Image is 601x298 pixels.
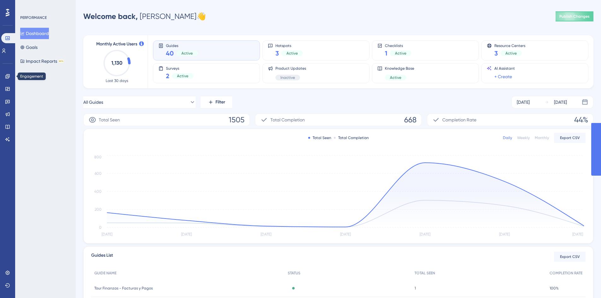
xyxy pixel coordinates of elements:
tspan: 200 [95,207,102,212]
span: 3 [494,49,498,58]
button: Impact ReportsBETA [20,56,64,67]
span: Publish Changes [559,14,590,19]
span: Export CSV [560,135,580,140]
span: Welcome back, [83,12,138,21]
text: 1,130 [111,60,122,66]
div: Weekly [517,135,530,140]
button: Export CSV [554,252,586,262]
span: 1 [415,286,416,291]
div: [DATE] [517,98,530,106]
span: Checklists [385,43,411,48]
span: 3 [275,49,279,58]
span: Last 30 days [106,78,128,83]
span: Hotspots [275,43,303,48]
button: Publish Changes [556,11,593,21]
button: All Guides [83,96,196,108]
span: 2 [166,72,169,80]
span: All Guides [83,98,103,106]
span: Total Seen [99,116,120,124]
tspan: 400 [94,189,102,194]
tspan: [DATE] [420,232,430,237]
span: 100% [550,286,559,291]
span: GUIDE NAME [94,271,116,276]
span: Tour Finanzas - Facturas y Pagos [94,286,153,291]
tspan: 800 [94,155,102,159]
span: Filter [215,98,225,106]
span: 1 [385,49,387,58]
span: COMPLETION RATE [550,271,582,276]
div: Total Seen [308,135,331,140]
button: Filter [201,96,232,108]
span: Active [286,51,298,56]
tspan: [DATE] [102,232,112,237]
span: 668 [404,115,416,125]
a: + Create [494,73,512,80]
div: BETA [58,60,64,63]
tspan: [DATE] [261,232,271,237]
span: Active [505,51,517,56]
tspan: [DATE] [181,232,192,237]
span: Active [395,51,406,56]
span: Resource Centers [494,43,525,48]
span: Active [177,73,188,79]
span: Inactive [280,75,295,80]
span: Export CSV [560,254,580,259]
tspan: [DATE] [340,232,351,237]
tspan: 600 [95,171,102,176]
div: [DATE] [554,98,567,106]
span: 40 [166,49,174,58]
tspan: [DATE] [572,232,583,237]
div: PERFORMANCE [20,15,47,20]
span: Guides List [91,252,113,262]
button: Export CSV [554,133,586,143]
span: Active [181,51,193,56]
span: Completion Rate [442,116,476,124]
div: [PERSON_NAME] 👋 [83,11,206,21]
tspan: 0 [99,225,102,230]
iframe: UserGuiding AI Assistant Launcher [574,273,593,292]
span: STATUS [288,271,300,276]
span: Guides [166,43,198,48]
span: Total Completion [270,116,305,124]
span: 44% [574,115,588,125]
span: Monthly Active Users [96,40,137,48]
span: TOTAL SEEN [415,271,435,276]
span: Product Updates [275,66,306,71]
span: AI Assistant [494,66,515,71]
span: 1505 [229,115,245,125]
button: Goals [20,42,38,53]
button: Dashboard [20,28,49,39]
div: Daily [503,135,512,140]
span: Knowledge Base [385,66,414,71]
span: Active [390,75,401,80]
tspan: [DATE] [499,232,510,237]
span: Surveys [166,66,193,70]
div: Total Completion [334,135,369,140]
div: Monthly [535,135,549,140]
